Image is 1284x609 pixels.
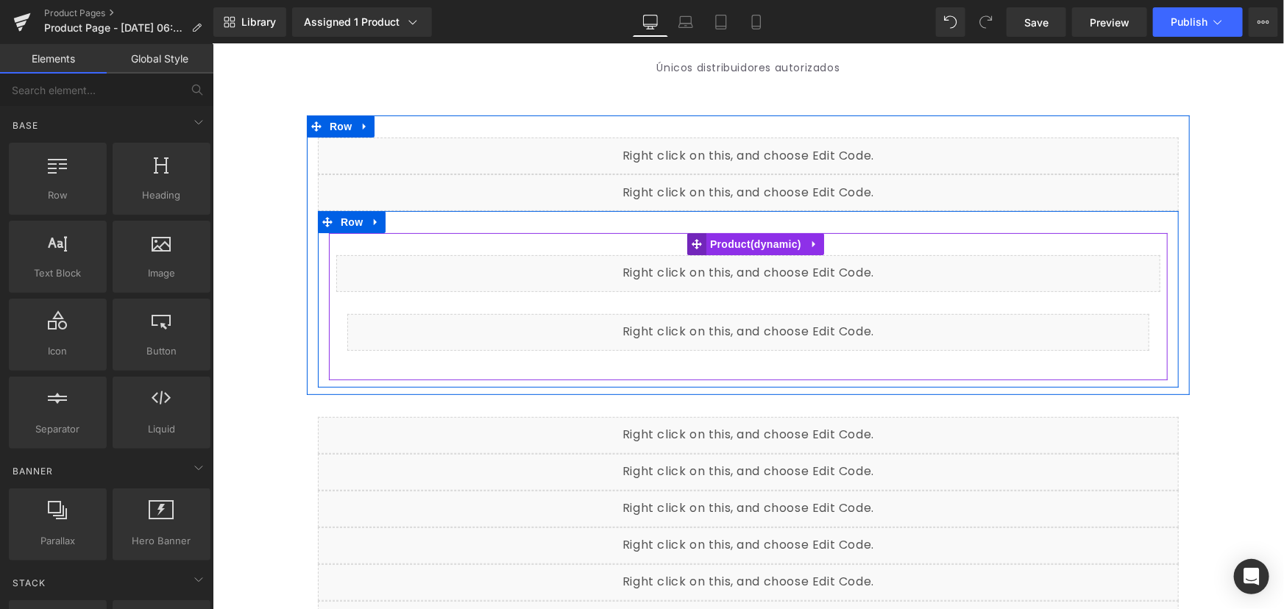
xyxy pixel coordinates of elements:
[1249,7,1278,37] button: More
[1171,16,1207,28] span: Publish
[44,7,213,19] a: Product Pages
[668,7,703,37] a: Laptop
[117,266,206,281] span: Image
[739,7,774,37] a: Mobile
[124,167,154,189] span: Row
[154,167,173,189] a: Expand / Collapse
[13,343,102,359] span: Icon
[117,343,206,359] span: Button
[11,464,54,478] span: Banner
[11,576,47,590] span: Stack
[633,7,668,37] a: Desktop
[107,44,213,74] a: Global Style
[11,118,40,132] span: Base
[13,533,102,549] span: Parallax
[936,7,965,37] button: Undo
[703,7,739,37] a: Tablet
[444,17,628,30] span: Únicos distribuidores autorizados
[13,421,102,437] span: Separator
[592,189,611,211] a: Expand / Collapse
[113,71,143,93] span: Row
[1090,15,1129,30] span: Preview
[241,15,276,29] span: Library
[1024,15,1049,30] span: Save
[213,7,286,37] a: New Library
[436,8,636,39] a: Únicos distribuidores autorizados
[1072,7,1147,37] a: Preview
[494,189,592,211] span: Product
[13,188,102,203] span: Row
[971,7,1001,37] button: Redo
[117,188,206,203] span: Heading
[1153,7,1243,37] button: Publish
[1234,559,1269,594] div: Open Intercom Messenger
[117,421,206,437] span: Liquid
[304,15,420,29] div: Assigned 1 Product
[143,71,162,93] a: Expand / Collapse
[13,266,102,281] span: Text Block
[44,22,185,34] span: Product Page - [DATE] 06:47:55
[117,533,206,549] span: Hero Banner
